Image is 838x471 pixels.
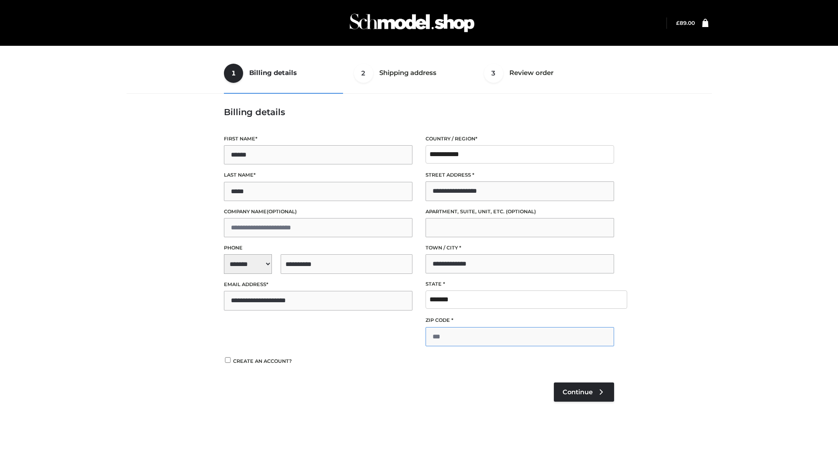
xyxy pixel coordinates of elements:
span: £ [676,20,680,26]
label: Apartment, suite, unit, etc. [426,208,614,216]
label: ZIP Code [426,316,614,324]
label: Phone [224,244,412,252]
label: First name [224,135,412,143]
label: Town / City [426,244,614,252]
label: Country / Region [426,135,614,143]
bdi: 89.00 [676,20,695,26]
span: (optional) [506,208,536,215]
a: Continue [554,382,614,402]
img: Schmodel Admin 964 [347,6,477,40]
label: Last name [224,171,412,179]
span: Continue [563,388,593,396]
h3: Billing details [224,107,614,117]
label: State [426,280,614,288]
a: £89.00 [676,20,695,26]
label: Street address [426,171,614,179]
span: (optional) [267,208,297,215]
input: Create an account? [224,357,232,363]
label: Company name [224,208,412,216]
span: Create an account? [233,358,292,364]
label: Email address [224,280,412,289]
